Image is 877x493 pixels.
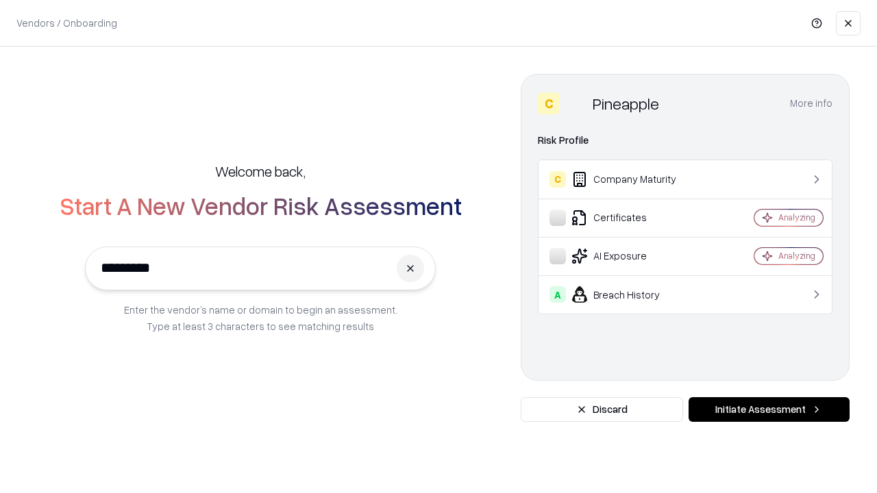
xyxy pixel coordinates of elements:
[215,162,306,181] h5: Welcome back,
[538,132,832,149] div: Risk Profile
[778,212,815,223] div: Analyzing
[124,301,397,334] p: Enter the vendor’s name or domain to begin an assessment. Type at least 3 characters to see match...
[549,171,713,188] div: Company Maturity
[778,250,815,262] div: Analyzing
[549,286,713,303] div: Breach History
[549,171,566,188] div: C
[549,248,713,264] div: AI Exposure
[60,192,462,219] h2: Start A New Vendor Risk Assessment
[549,286,566,303] div: A
[549,210,713,226] div: Certificates
[593,92,659,114] div: Pineapple
[790,91,832,116] button: More info
[521,397,683,422] button: Discard
[565,92,587,114] img: Pineapple
[689,397,850,422] button: Initiate Assessment
[16,16,117,30] p: Vendors / Onboarding
[538,92,560,114] div: C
